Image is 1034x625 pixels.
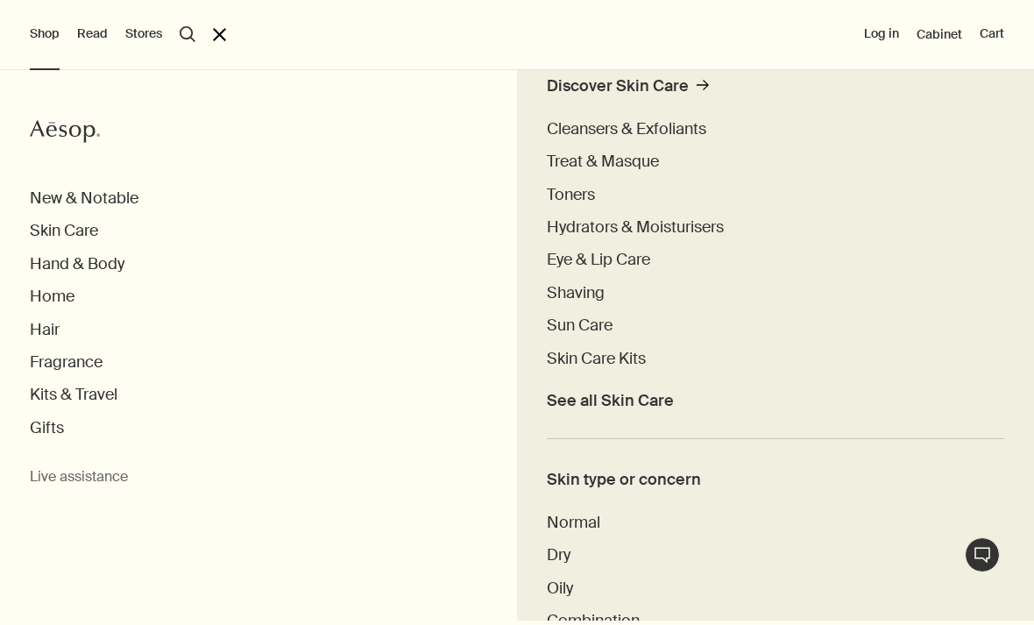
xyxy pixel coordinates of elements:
[547,316,613,336] a: Sun Care
[547,315,613,336] span: Sun Care
[547,545,570,565] a: Dry
[30,118,100,145] svg: Aesop
[547,578,573,599] span: Oily
[30,254,124,274] button: Hand & Body
[30,287,74,307] button: Home
[547,283,605,303] a: Shaving
[864,25,899,43] button: Log in
[547,249,650,270] span: Eye & Lip Care
[547,513,600,533] a: Normal
[917,26,962,42] a: Cabinet
[30,320,60,340] button: Hair
[180,26,195,42] button: Open search
[547,152,659,172] a: Treat & Masque
[547,119,706,139] a: Cleansers & Exfoliants
[125,25,162,43] button: Stores
[547,282,605,303] span: Shaving
[30,352,103,373] button: Fragrance
[30,25,60,43] button: Shop
[25,114,104,153] a: Aesop
[980,25,1004,43] button: Cart
[547,470,1004,490] h3: Skin type or concern
[547,250,650,270] a: Eye & Lip Care
[547,184,595,205] span: Toners
[30,221,98,241] button: Skin Care
[547,544,570,565] span: Dry
[547,118,706,139] span: Cleansers & Exfoliants
[547,217,724,238] a: Hydrators & Moisturisers
[547,579,573,599] a: Oily
[77,25,108,43] button: Read
[547,76,689,96] div: Discover Skin Care
[30,385,117,405] button: Kits & Travel
[547,151,659,172] span: Treat & Masque
[547,185,595,205] a: Toners
[547,348,646,369] span: Skin Care Kits
[547,76,709,106] a: Discover Skin Care
[547,391,674,411] span: See all Skin Care
[30,418,64,438] button: Gifts
[213,28,226,41] button: Close the Menu
[965,537,1000,572] button: Live Assistance
[30,468,128,487] button: Live assistance
[547,349,646,369] a: Skin Care Kits
[30,188,138,209] button: New & Notable
[547,381,674,411] a: See all Skin Care
[547,217,724,238] span: Hydrators & Moisturisers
